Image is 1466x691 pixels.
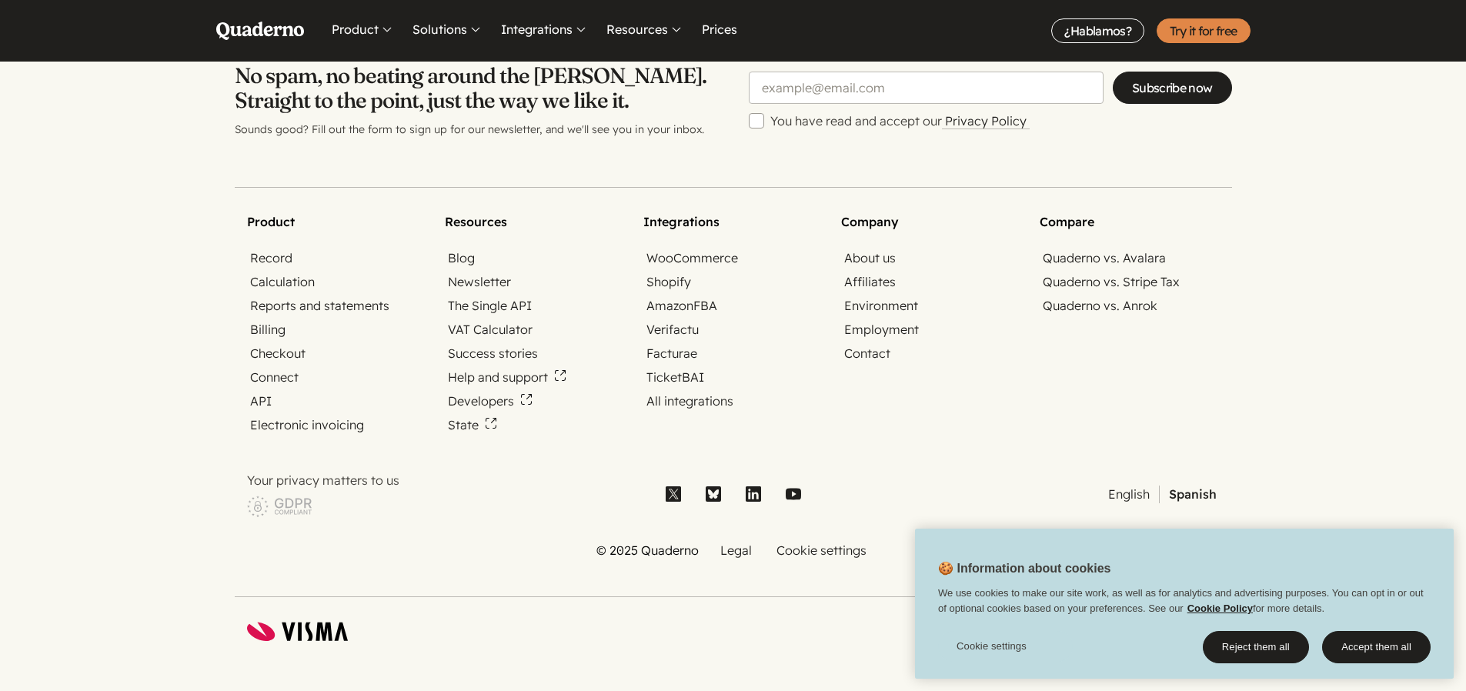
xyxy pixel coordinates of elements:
[643,214,720,229] font: Integrations
[1341,641,1411,653] font: Accept them all
[1322,631,1431,663] button: Accept them all
[445,321,536,339] a: VAT Calculator
[915,529,1454,679] div: Cookie banner
[448,322,533,337] font: VAT Calculator
[646,393,733,409] font: All integrations
[247,345,309,362] a: Checkout
[1113,72,1232,104] input: Subscribe now
[247,369,302,386] a: Connect
[247,416,367,434] a: Electronic invoicing
[1043,250,1166,265] font: Quaderno vs. Avalara
[448,369,548,385] font: Help and support
[643,273,694,291] a: Shopify
[250,417,364,432] font: Electronic invoicing
[938,631,1073,662] button: Cookie settings
[717,542,755,559] a: Legal
[250,274,315,289] font: Calculation
[1105,486,1153,503] a: English
[445,416,500,434] a: State
[773,542,870,559] a: Cookie settings
[596,542,699,558] font: © 2025 Quaderno
[646,250,738,265] font: WooCommerce
[448,417,479,432] font: State
[1222,641,1290,653] font: Reject them all
[844,250,896,265] font: About us
[957,640,1027,652] font: Cookie settings
[448,345,538,361] font: Success stories
[841,321,922,339] a: Employment
[250,322,286,337] font: Billing
[702,22,737,37] font: Prices
[1108,486,1150,502] font: English
[606,22,668,37] font: Resources
[776,542,867,558] font: Cookie settings
[841,345,893,362] a: Contact
[247,472,399,488] font: Your privacy matters to us
[646,322,699,337] font: Verifactu
[235,62,706,113] font: No spam, no beating around the [PERSON_NAME]. Straight to the point, just the way we like it.
[1051,18,1144,43] a: ¿Hablamos?
[250,369,299,385] font: Connect
[643,321,702,339] a: Verifactu
[841,273,899,291] a: Affiliates
[945,113,1027,129] font: Privacy Policy
[445,369,569,386] a: Help and support
[247,273,318,291] a: Calculation
[643,392,736,410] a: All integrations
[247,297,392,315] a: Reports and statements
[1040,214,1094,229] font: Compare
[841,214,899,229] font: Company
[643,369,707,386] a: TicketBAI
[693,298,717,313] abbr: Fulfillment by Amazon
[646,274,691,289] font: Shopify
[445,249,478,267] a: Blog
[693,298,717,313] font: FBA
[445,214,507,229] font: Resources
[844,322,919,337] font: Employment
[844,345,890,361] font: Contact
[1157,18,1250,43] a: Try it for free
[841,297,921,315] a: Environment
[1253,603,1324,614] font: for more details.
[250,298,389,313] font: Reports and statements
[247,214,295,229] font: Product
[1203,631,1309,663] button: Reject them all
[827,486,1220,503] ul: Language selector
[445,297,535,315] a: The Single API
[938,587,1424,614] font: We use cookies to make our site work, as well as for analytics and advertising purposes. You can ...
[247,392,275,410] a: API
[445,273,514,291] a: Newsletter
[1043,274,1180,289] font: Quaderno vs. Stripe Tax
[643,249,741,267] a: WooCommerce
[1187,603,1253,614] a: Cookie Policy
[247,321,289,339] a: Billing
[643,297,720,315] a: AmazonFBA
[720,542,752,558] font: Legal
[247,249,296,267] a: Record
[844,274,896,289] font: Affiliates
[938,562,1110,575] font: 🍪 Information about cookies
[247,212,1220,559] nav: Site map
[1040,273,1183,291] a: Quaderno vs. Stripe Tax
[844,298,918,313] font: Environment
[445,392,536,410] a: Developers
[646,298,693,313] font: Amazon
[841,249,899,267] a: About us
[332,22,379,37] font: Product
[250,393,272,409] font: API
[915,529,1454,679] div: 🍪 Information about cookies
[1170,23,1237,38] font: Try it for free
[448,393,514,409] font: Developers
[1043,298,1157,313] font: Quaderno vs. Anrok
[448,250,475,265] font: Blog
[646,345,697,361] font: Facturae
[1040,297,1160,315] a: Quaderno vs. Anrok
[412,22,467,37] font: Solutions
[250,250,292,265] font: Record
[235,122,704,136] font: Sounds good? Fill out the form to sign up for our newsletter, and we'll see you in your inbox.
[448,298,532,313] font: The Single API
[501,22,573,37] font: Integrations
[770,113,942,129] font: You have read and accept our
[749,72,1104,104] input: example@email.com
